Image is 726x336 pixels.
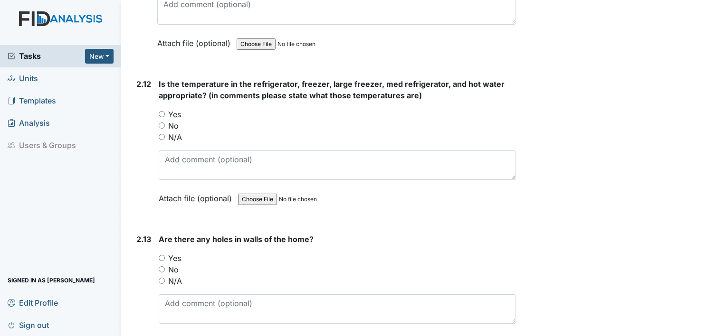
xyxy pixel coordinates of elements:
[8,295,58,310] span: Edit Profile
[159,187,236,204] label: Attach file (optional)
[8,116,50,131] span: Analysis
[159,234,314,244] span: Are there any holes in walls of the home?
[8,273,95,288] span: Signed in as [PERSON_NAME]
[159,266,165,272] input: No
[168,131,182,143] label: N/A
[159,255,165,261] input: Yes
[136,78,151,90] label: 2.12
[157,32,234,49] label: Attach file (optional)
[159,278,165,284] input: N/A
[159,134,165,140] input: N/A
[159,79,505,100] span: Is the temperature in the refrigerator, freezer, large freezer, med refrigerator, and hot water a...
[168,109,181,120] label: Yes
[159,111,165,117] input: Yes
[8,93,56,108] span: Templates
[8,317,49,332] span: Sign out
[8,71,38,86] span: Units
[85,49,114,64] button: New
[168,120,179,131] label: No
[168,252,181,264] label: Yes
[168,275,182,287] label: N/A
[159,122,165,129] input: No
[136,233,151,245] label: 2.13
[8,50,85,62] a: Tasks
[168,264,179,275] label: No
